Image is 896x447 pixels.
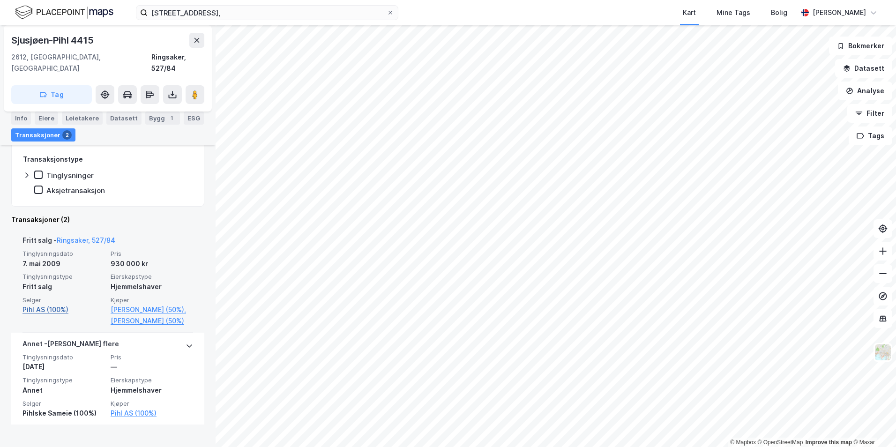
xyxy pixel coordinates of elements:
[111,408,193,419] a: Pihl AS (100%)
[849,402,896,447] iframe: Chat Widget
[57,236,115,244] a: Ringsaker, 527/84
[22,376,105,384] span: Tinglysningstype
[22,338,119,353] div: Annet - [PERSON_NAME] flere
[15,4,113,21] img: logo.f888ab2527a4732fd821a326f86c7f29.svg
[813,7,866,18] div: [PERSON_NAME]
[184,112,204,125] div: ESG
[46,186,105,195] div: Aksjetransaksjon
[11,33,95,48] div: Sjusjøen-Pihl 4415
[838,82,892,100] button: Analyse
[11,128,75,142] div: Transaksjoner
[730,439,756,446] a: Mapbox
[11,85,92,104] button: Tag
[22,258,105,269] div: 7. mai 2009
[11,214,204,225] div: Transaksjoner (2)
[683,7,696,18] div: Kart
[22,273,105,281] span: Tinglysningstype
[22,361,105,372] div: [DATE]
[758,439,803,446] a: OpenStreetMap
[22,281,105,292] div: Fritt salg
[847,104,892,123] button: Filter
[22,235,115,250] div: Fritt salg -
[106,112,142,125] div: Datasett
[167,113,176,123] div: 1
[35,112,58,125] div: Eiere
[111,281,193,292] div: Hjemmelshaver
[717,7,750,18] div: Mine Tags
[23,154,83,165] div: Transaksjonstype
[22,400,105,408] span: Selger
[111,273,193,281] span: Eierskapstype
[46,171,94,180] div: Tinglysninger
[111,361,193,372] div: —
[771,7,787,18] div: Bolig
[111,258,193,269] div: 930 000 kr
[22,408,105,419] div: Pihlske Sameie (100%)
[111,385,193,396] div: Hjemmelshaver
[11,112,31,125] div: Info
[22,250,105,258] span: Tinglysningsdato
[829,37,892,55] button: Bokmerker
[22,353,105,361] span: Tinglysningsdato
[835,59,892,78] button: Datasett
[806,439,852,446] a: Improve this map
[145,112,180,125] div: Bygg
[111,315,193,327] a: [PERSON_NAME] (50%)
[11,52,151,74] div: 2612, [GEOGRAPHIC_DATA], [GEOGRAPHIC_DATA]
[148,6,387,20] input: Søk på adresse, matrikkel, gårdeiere, leietakere eller personer
[22,296,105,304] span: Selger
[22,385,105,396] div: Annet
[62,130,72,140] div: 2
[849,127,892,145] button: Tags
[62,112,103,125] div: Leietakere
[151,52,204,74] div: Ringsaker, 527/84
[111,304,193,315] a: [PERSON_NAME] (50%),
[111,376,193,384] span: Eierskapstype
[111,296,193,304] span: Kjøper
[111,250,193,258] span: Pris
[22,304,105,315] a: Pihl AS (100%)
[111,400,193,408] span: Kjøper
[874,343,892,361] img: Z
[111,353,193,361] span: Pris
